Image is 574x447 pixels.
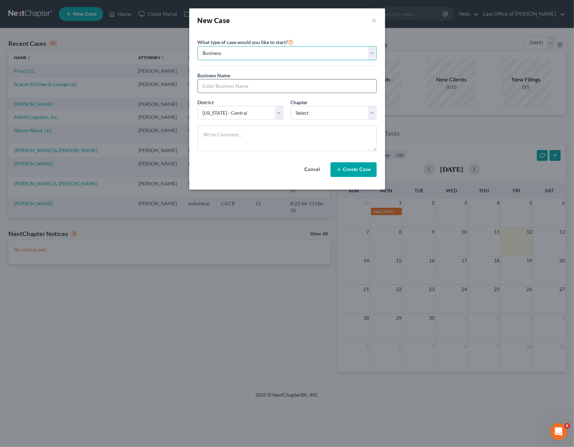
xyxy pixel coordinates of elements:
[550,423,567,440] iframe: Intercom live chat
[565,423,570,429] span: 6
[372,15,377,25] button: ×
[198,99,214,105] span: District
[198,16,230,24] strong: New Case
[198,72,231,78] span: Business Name
[297,163,328,177] button: Cancel
[291,99,308,105] span: Chapter
[198,38,294,46] label: What type of case would you like to start?
[198,79,376,93] input: Enter Business Name
[331,162,377,177] button: Create Case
